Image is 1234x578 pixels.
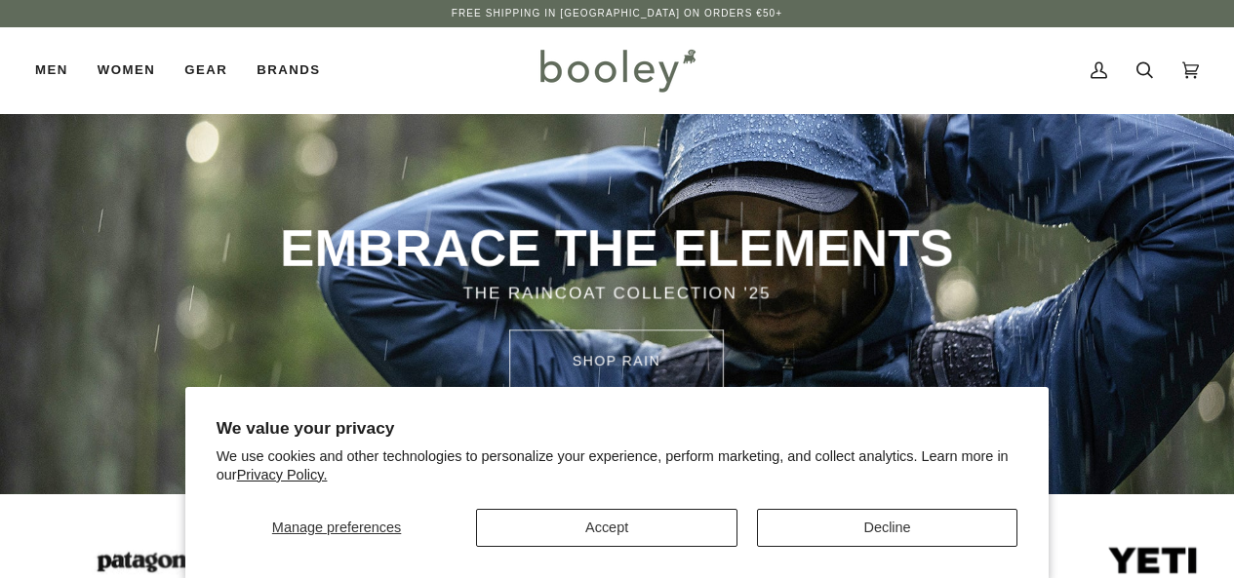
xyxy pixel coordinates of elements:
[237,467,328,482] a: Privacy Policy.
[35,27,83,113] a: Men
[509,329,724,392] a: SHOP rain
[170,27,242,113] a: Gear
[272,520,401,535] span: Manage preferences
[452,6,782,21] p: Free Shipping in [GEOGRAPHIC_DATA] on Orders €50+
[184,60,227,80] span: Gear
[217,509,458,547] button: Manage preferences
[257,60,320,80] span: Brands
[242,27,335,113] a: Brands
[217,418,1018,439] h2: We value your privacy
[262,216,972,281] p: EMBRACE THE ELEMENTS
[757,509,1017,547] button: Decline
[217,447,1018,484] p: We use cookies and other technologies to personalize your experience, perform marketing, and coll...
[98,60,155,80] span: Women
[35,60,68,80] span: Men
[262,281,972,306] p: THE RAINCOAT COLLECTION '25
[83,27,170,113] a: Women
[532,42,702,98] img: Booley
[476,509,736,547] button: Accept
